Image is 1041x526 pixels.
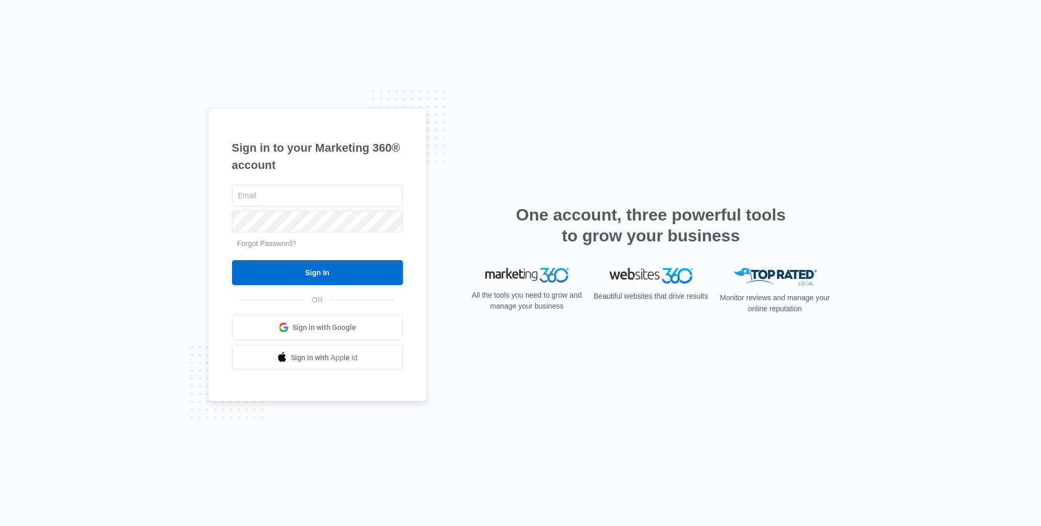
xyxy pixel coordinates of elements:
input: Sign In [232,260,403,285]
a: Sign in with Google [232,315,403,340]
img: Websites 360 [609,268,693,283]
img: Marketing 360 [485,268,569,283]
span: OR [304,295,330,305]
h1: Sign in to your Marketing 360® account [232,139,403,174]
a: Sign in with Apple Id [232,345,403,370]
p: All the tools you need to grow and manage your business [469,290,585,312]
p: Monitor reviews and manage your online reputation [717,292,834,314]
a: Forgot Password? [237,239,297,248]
span: Sign in with Google [292,322,356,333]
input: Email [232,185,403,206]
span: Sign in with Apple Id [291,352,358,363]
img: Top Rated Local [733,268,817,285]
p: Beautiful websites that drive results [593,291,709,302]
h2: One account, three powerful tools to grow your business [513,204,789,246]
